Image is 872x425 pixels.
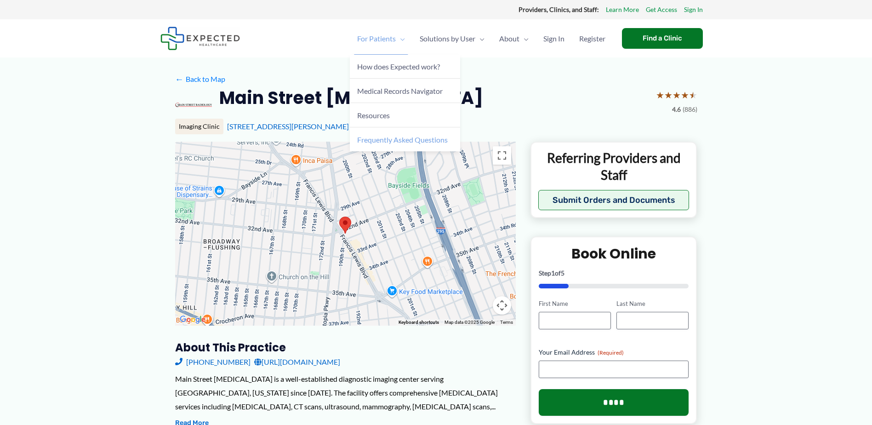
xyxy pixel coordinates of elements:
h2: Main Street [MEDICAL_DATA] [219,86,483,109]
span: (Required) [598,349,624,356]
nav: Primary Site Navigation [350,23,613,55]
a: Terms (opens in new tab) [500,320,513,325]
p: Step of [539,270,689,276]
a: [URL][DOMAIN_NAME] [254,355,340,369]
a: Medical Records Navigator [350,79,460,103]
a: [PHONE_NUMBER] [175,355,251,369]
label: Your Email Address [539,348,689,357]
span: ★ [664,86,673,103]
a: AboutMenu Toggle [492,23,536,55]
a: Solutions by UserMenu Toggle [412,23,492,55]
a: Open this area in Google Maps (opens a new window) [177,314,208,326]
a: [STREET_ADDRESS][PERSON_NAME] [227,122,349,131]
span: Menu Toggle [475,23,484,55]
span: ★ [656,86,664,103]
span: ★ [681,86,689,103]
p: Referring Providers and Staff [538,149,690,183]
span: Menu Toggle [396,23,405,55]
span: About [499,23,519,55]
a: Learn More [606,4,639,16]
div: Main Street [MEDICAL_DATA] is a well-established diagnostic imaging center serving [GEOGRAPHIC_DA... [175,372,516,413]
h2: Book Online [539,245,689,263]
span: Sign In [543,23,564,55]
button: Submit Orders and Documents [538,190,690,210]
span: Solutions by User [420,23,475,55]
label: Last Name [616,299,689,308]
span: Menu Toggle [519,23,529,55]
img: Expected Healthcare Logo - side, dark font, small [160,27,240,50]
span: How does Expected work? [357,62,440,71]
a: For PatientsMenu Toggle [350,23,412,55]
a: Get Access [646,4,677,16]
a: Find a Clinic [622,28,703,49]
strong: Providers, Clinics, and Staff: [519,6,599,13]
span: ★ [689,86,697,103]
a: Resources [350,103,460,127]
a: ←Back to Map [175,72,225,86]
a: Sign In [684,4,703,16]
img: Google [177,314,208,326]
span: Resources [357,111,390,120]
span: (886) [683,103,697,115]
span: 5 [561,269,564,277]
a: How does Expected work? [350,55,460,79]
span: For Patients [357,23,396,55]
span: 1 [551,269,555,277]
button: Toggle fullscreen view [493,146,511,165]
span: Frequently Asked Questions [357,135,448,144]
a: Frequently Asked Questions [350,127,460,151]
h3: About this practice [175,340,516,355]
button: Keyboard shortcuts [399,319,439,326]
span: ← [175,75,184,83]
span: Medical Records Navigator [357,86,443,95]
span: Map data ©2025 Google [445,320,495,325]
a: Register [572,23,613,55]
label: First Name [539,299,611,308]
div: Imaging Clinic [175,119,223,134]
span: ★ [673,86,681,103]
button: Map camera controls [493,296,511,315]
span: 4.6 [672,103,681,115]
a: Sign In [536,23,572,55]
span: Register [579,23,605,55]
